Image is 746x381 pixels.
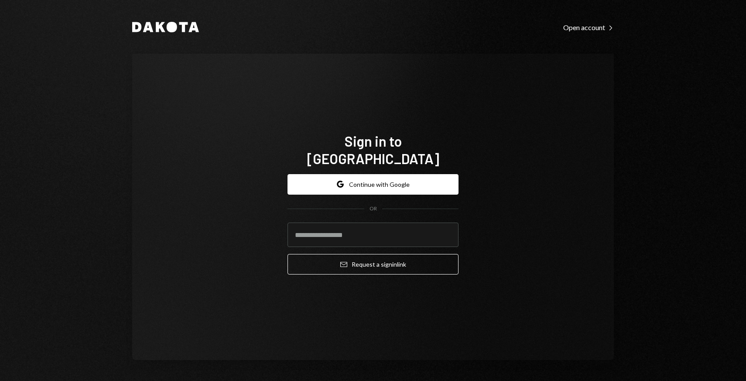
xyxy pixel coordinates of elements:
button: Continue with Google [287,174,459,195]
button: Request a signinlink [287,254,459,275]
div: OR [370,205,377,213]
div: Open account [563,23,614,32]
a: Open account [563,22,614,32]
h1: Sign in to [GEOGRAPHIC_DATA] [287,132,459,167]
